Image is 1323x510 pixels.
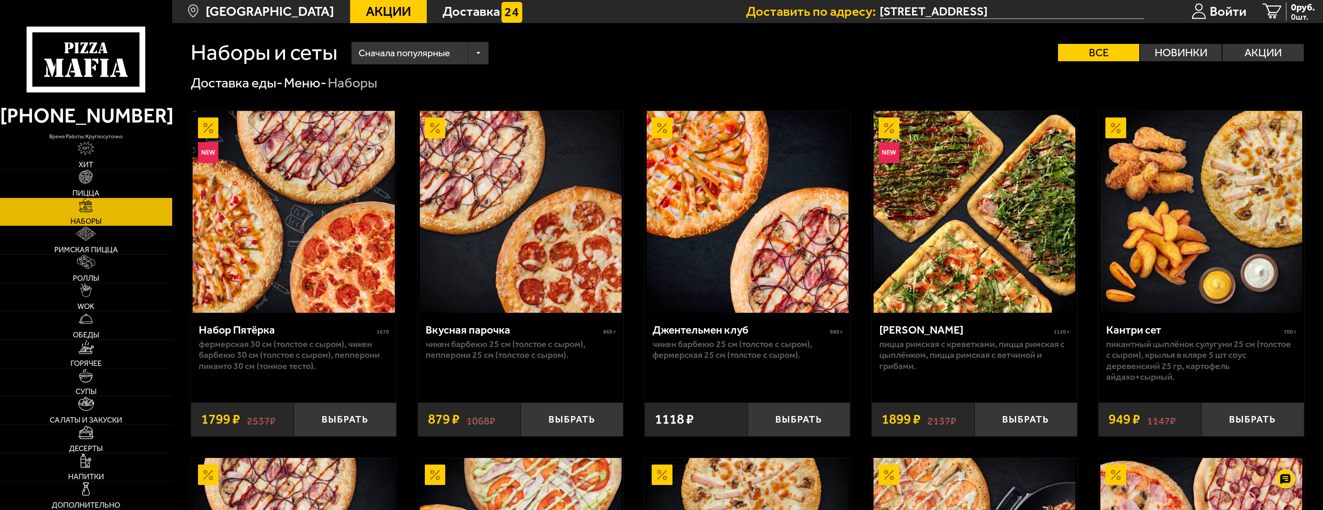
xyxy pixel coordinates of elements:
[1105,465,1126,485] img: Акционный
[366,5,411,18] span: Акции
[77,303,94,310] span: WOK
[1222,44,1304,61] label: Акции
[73,275,99,282] span: Роллы
[652,323,828,336] div: Джентельмен клуб
[1291,13,1315,21] span: 0 шт.
[420,111,622,313] img: Вкусная парочка
[879,323,1052,336] div: [PERSON_NAME]
[879,142,899,163] img: Новинка
[1054,329,1070,335] span: 1120 г
[198,465,219,485] img: Акционный
[879,465,899,485] img: Акционный
[1106,323,1282,336] div: Кантри сет
[198,142,219,163] img: Новинка
[328,74,377,92] div: Наборы
[247,413,276,426] s: 2537 ₽
[1058,44,1139,61] label: Все
[645,111,850,313] a: АкционныйДжентельмен клуб
[830,329,843,335] span: 880 г
[1105,117,1126,138] img: Акционный
[652,117,672,138] img: Акционный
[54,246,118,254] span: Римская пицца
[206,5,334,18] span: [GEOGRAPHIC_DATA]
[1210,5,1246,18] span: Войти
[647,111,848,313] img: Джентельмен клуб
[927,413,956,426] s: 2137 ₽
[199,339,389,372] p: Фермерская 30 см (толстое с сыром), Чикен Барбекю 30 см (толстое с сыром), Пепперони Пиканто 30 с...
[294,403,397,436] button: Выбрать
[1284,329,1296,335] span: 700 г
[191,75,283,91] a: Доставка еды-
[443,5,500,18] span: Доставка
[191,42,337,64] h1: Наборы и сеты
[69,445,103,453] span: Десерты
[70,360,102,367] span: Горячее
[425,117,446,138] img: Акционный
[1140,44,1221,61] label: Новинки
[75,388,97,396] span: Супы
[974,403,1077,436] button: Выбрать
[874,111,1075,313] img: Мама Миа
[1098,111,1304,313] a: АкционныйКантри сет
[70,218,102,225] span: Наборы
[880,4,1144,19] input: Ваш адрес доставки
[1291,2,1315,12] span: 0 руб.
[377,329,389,335] span: 1670
[746,5,880,18] span: Доставить по адресу:
[748,403,850,436] button: Выбрать
[466,413,495,426] s: 1068 ₽
[73,331,99,339] span: Обеды
[428,413,459,426] span: 879 ₽
[418,111,623,313] a: АкционныйВкусная парочка
[879,117,899,138] img: Акционный
[50,416,122,424] span: Салаты и закуски
[191,111,396,313] a: АкционныйНовинкаНабор Пятёрка
[72,190,99,197] span: Пицца
[882,413,921,426] span: 1899 ₽
[501,2,522,23] img: 15daf4d41897b9f0e9f617042186c801.svg
[1100,111,1302,313] img: Кантри сет
[425,465,446,485] img: Акционный
[284,75,327,91] a: Меню-
[426,323,601,336] div: Вкусная парочка
[652,339,843,361] p: Чикен Барбекю 25 см (толстое с сыром), Фермерская 25 см (толстое с сыром).
[198,117,219,138] img: Акционный
[1108,413,1140,426] span: 949 ₽
[193,111,394,313] img: Набор Пятёрка
[426,339,616,361] p: Чикен Барбекю 25 см (толстое с сыром), Пепперони 25 см (толстое с сыром).
[79,161,93,169] span: Хит
[872,111,1077,313] a: АкционныйНовинкаМама Миа
[521,403,624,436] button: Выбрать
[603,329,616,335] span: 860 г
[879,339,1070,372] p: Пицца Римская с креветками, Пицца Римская с цыплёнком, Пицца Римская с ветчиной и грибами.
[1201,403,1304,436] button: Выбрать
[68,473,104,481] span: Напитки
[655,413,694,426] span: 1118 ₽
[201,413,240,426] span: 1799 ₽
[52,502,120,509] span: Дополнительно
[1106,339,1296,383] p: Пикантный цыплёнок сулугуни 25 см (толстое с сыром), крылья в кляре 5 шт соус деревенский 25 гр, ...
[199,323,375,336] div: Набор Пятёрка
[652,465,672,485] img: Акционный
[1147,413,1176,426] s: 1147 ₽
[359,40,450,66] span: Сначала популярные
